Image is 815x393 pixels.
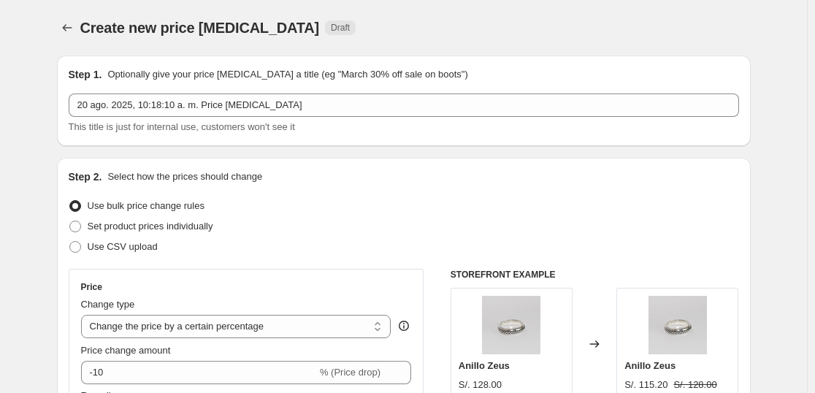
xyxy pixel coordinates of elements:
div: help [397,318,411,333]
span: Use CSV upload [88,241,158,252]
span: S/. 115.20 [624,379,667,390]
h2: Step 1. [69,67,102,82]
span: Anillo Zeus [459,360,510,371]
span: Set product prices individually [88,221,213,232]
h6: STOREFRONT EXAMPLE [451,269,739,281]
span: This title is just for internal use, customers won't see it [69,121,295,132]
span: % (Price drop) [320,367,380,378]
span: Create new price [MEDICAL_DATA] [80,20,320,36]
span: Anillo Zeus [624,360,676,371]
p: Select how the prices should change [107,169,262,184]
span: Use bulk price change rules [88,200,204,211]
img: ANILLOZEUS_80x.jpg [482,296,540,354]
img: ANILLOZEUS_80x.jpg [648,296,707,354]
input: -15 [81,361,317,384]
span: Draft [331,22,350,34]
span: S/. 128.00 [459,379,502,390]
span: S/. 128.00 [673,379,716,390]
input: 30% off holiday sale [69,94,739,117]
p: Optionally give your price [MEDICAL_DATA] a title (eg "March 30% off sale on boots") [107,67,467,82]
h2: Step 2. [69,169,102,184]
h3: Price [81,281,102,293]
span: Change type [81,299,135,310]
span: Price change amount [81,345,171,356]
button: Price change jobs [57,18,77,38]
